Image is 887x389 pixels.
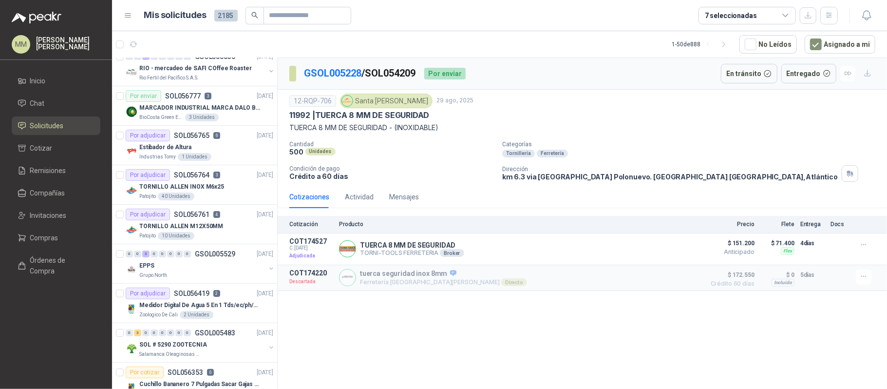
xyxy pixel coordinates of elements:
p: / SOL054209 [304,66,416,81]
div: Por adjudicar [126,169,170,181]
p: 2 [213,290,220,297]
div: Ferretería [537,150,568,157]
p: Salamanca Oleaginosas SAS [139,350,201,358]
button: Entregado [781,64,837,83]
p: 29 ago, 2025 [436,96,473,105]
p: RIO - mercadeo de SAFI COffee Roaster [139,64,252,73]
a: Por enviarSOL0567773[DATE] Company LogoMARCADOR INDUSTRIAL MARCA DALO BLANCOBioCosta Green Energy... [112,86,277,126]
p: 3 [205,93,211,99]
div: 7 seleccionadas [705,10,757,21]
div: Cotizaciones [289,192,329,202]
span: Anticipado [706,249,755,255]
span: Crédito 60 días [706,281,755,287]
p: Patojito [139,232,156,240]
div: 0 [184,251,191,257]
p: [DATE] [257,92,273,101]
div: 3 [142,251,150,257]
span: $ 151.200 [706,237,755,249]
p: Entrega [800,221,825,228]
a: Solicitudes [12,117,100,135]
div: 0 [167,251,174,257]
p: 3 [213,172,220,178]
p: Grupo North [139,272,167,279]
div: Directo [501,278,527,286]
div: Por adjudicar [126,130,170,141]
p: GSOL005483 [195,330,235,336]
p: SOL056419 [174,290,209,297]
img: Company Logo [126,224,137,236]
p: [DATE] [257,329,273,338]
div: 12-RQP-706 [289,95,336,107]
p: Medidor Digital De Agua 5 En 1 Tds/ec/ph/salinidad/temperatu [139,301,261,310]
div: 2 Unidades [180,311,213,319]
div: 0 [142,330,150,336]
p: Flete [760,221,794,228]
a: Cotizar [12,139,100,157]
div: 3 Unidades [185,114,219,121]
div: 0 [184,330,191,336]
div: Incluido [772,279,794,287]
p: [DATE] [257,210,273,219]
img: Company Logo [126,66,137,78]
span: Órdenes de Compra [30,255,91,276]
div: Por adjudicar [126,288,170,299]
a: Por adjudicarSOL0567643[DATE] Company LogoTORNILLO ALLEN INOX M6x25Patojito40 Unidades [112,165,277,205]
a: Por adjudicarSOL0564192[DATE] Company LogoMedidor Digital De Agua 5 En 1 Tds/ec/ph/salinidad/temp... [112,284,277,323]
p: 500 [289,148,303,156]
p: 5 días [800,269,825,281]
a: Por adjudicarSOL0567656[DATE] Company LogoEstibador de AlturaIndustrias Tomy1 Unidades [112,126,277,165]
p: $ 71.400 [760,237,794,249]
a: Compras [12,229,100,247]
div: 0 [151,330,158,336]
div: Por adjudicar [126,209,170,220]
button: Asignado a mi [805,35,875,54]
h1: Mis solicitudes [144,8,207,22]
span: Cotizar [30,143,53,154]
img: Company Logo [126,264,137,275]
span: Remisiones [30,165,66,176]
p: Producto [339,221,700,228]
a: Compañías [12,184,100,202]
img: Company Logo [340,270,356,286]
div: 0 [175,330,183,336]
div: Por enviar [126,90,161,102]
span: Inicio [30,76,46,86]
div: MM [12,35,30,54]
p: Estibador de Altura [139,143,191,152]
p: COT174220 [289,269,333,277]
p: Ferretería [GEOGRAPHIC_DATA][PERSON_NAME] [360,278,527,286]
a: Invitaciones [12,206,100,225]
div: Flex [781,247,794,255]
a: 0 3 0 0 0 0 0 0 GSOL005483[DATE] Company LogoSOL # 5290 ZOOTECNIASalamanca Oleaginosas SAS [126,327,275,358]
p: 6 [213,132,220,139]
span: Compras [30,233,58,243]
div: Por cotizar [126,367,164,378]
span: 2185 [214,10,238,21]
p: Adjudicada [289,251,333,261]
p: tuerca seguridad inox 8mm [360,270,527,278]
p: $ 0 [760,269,794,281]
p: Precio [706,221,755,228]
p: GSOL005529 [195,251,235,257]
div: 10 Unidades [158,232,194,240]
p: [DATE] [257,289,273,298]
div: 0 [175,251,183,257]
p: BioCosta Green Energy S.A.S [139,114,183,121]
p: Descartada [289,277,333,287]
div: 0 [159,330,166,336]
a: Chat [12,94,100,113]
p: TORNILLO ALLEN INOX M6x25 [139,182,224,192]
p: 0 [207,369,214,376]
p: [DATE] [257,131,273,140]
p: Rio Fertil del Pacífico S.A.S. [139,74,199,82]
a: Remisiones [12,161,100,180]
p: SOL056353 [168,369,203,376]
img: Company Logo [126,185,137,196]
div: Mensajes [389,192,419,202]
p: Industrias Tomy [139,153,176,161]
img: Company Logo [126,343,137,354]
p: SOL056777 [165,93,201,99]
a: Inicio [12,72,100,90]
p: [PERSON_NAME] [PERSON_NAME] [36,37,100,50]
p: Dirección [502,166,838,173]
